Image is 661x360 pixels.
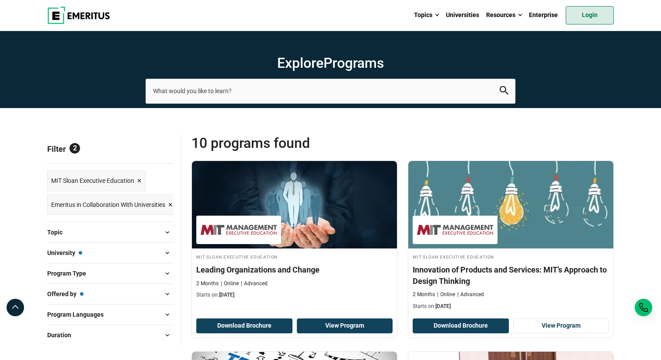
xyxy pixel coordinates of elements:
[47,267,174,280] button: Program Type
[47,330,78,340] span: Duration
[500,86,508,96] button: search
[47,269,93,278] span: Program Type
[192,161,397,304] a: Business Management Course by MIT Sloan Executive Education - November 13, 2025 MIT Sloan Executi...
[196,253,393,260] h4: MIT Sloan Executive Education
[219,292,234,298] span: [DATE]
[413,303,609,310] p: Starts on:
[146,54,515,72] h1: Explore
[168,199,173,211] span: ×
[435,303,451,309] span: [DATE]
[47,287,174,301] button: Offered by
[196,318,292,333] button: Download Brochure
[146,79,515,103] input: search-page
[47,308,174,321] button: Program Languages
[457,291,484,298] p: Advanced
[47,227,70,237] span: Topic
[47,134,174,163] p: Filter
[47,171,146,191] a: MIT Sloan Executive Education ×
[201,220,277,240] img: MIT Sloan Executive Education
[566,6,614,24] a: Login
[192,161,397,248] img: Leading Organizations and Change | Online Business Management Course
[196,291,393,299] p: Starts on:
[47,246,174,259] button: University
[196,280,219,287] p: 2 Months
[51,200,165,210] span: Emeritus in Collaboration With Universities
[408,161,613,248] img: Innovation of Products and Services: MIT’s Approach to Design Thinking | Online Product Design an...
[47,329,174,342] button: Duration
[324,55,384,71] span: Programs
[47,195,177,215] a: Emeritus in Collaboration With Universities ×
[413,253,609,260] h4: MIT Sloan Executive Education
[51,176,134,185] span: MIT Sloan Executive Education
[146,144,174,156] a: Reset all
[437,291,455,298] p: Online
[47,310,111,319] span: Program Languages
[196,264,393,275] h4: Leading Organizations and Change
[137,175,142,187] span: ×
[297,318,393,333] a: View Program
[413,291,435,298] p: 2 Months
[47,248,82,258] span: University
[241,280,268,287] p: Advanced
[221,280,239,287] p: Online
[47,289,83,299] span: Offered by
[500,88,508,97] a: search
[413,318,509,333] button: Download Brochure
[417,220,493,240] img: MIT Sloan Executive Education
[513,318,609,333] a: View Program
[47,226,174,239] button: Topic
[408,161,613,315] a: Product Design and Innovation Course by MIT Sloan Executive Education - December 4, 2025 MIT Sloa...
[191,134,403,152] span: 10 Programs found
[413,264,609,286] h4: Innovation of Products and Services: MIT’s Approach to Design Thinking
[70,143,80,154] span: 2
